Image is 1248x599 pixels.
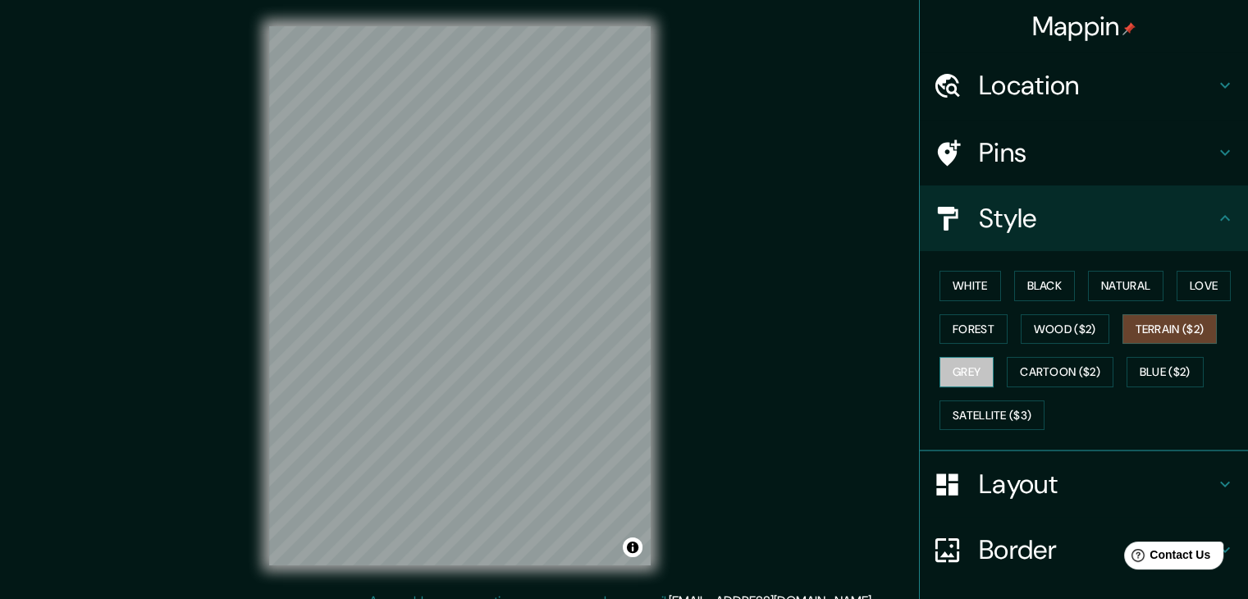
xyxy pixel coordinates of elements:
[939,271,1001,301] button: White
[979,136,1215,169] h4: Pins
[920,185,1248,251] div: Style
[979,533,1215,566] h4: Border
[979,468,1215,501] h4: Layout
[1122,22,1136,35] img: pin-icon.png
[1032,10,1136,43] h4: Mappin
[920,53,1248,118] div: Location
[1014,271,1076,301] button: Black
[920,451,1248,517] div: Layout
[1007,357,1113,387] button: Cartoon ($2)
[979,202,1215,235] h4: Style
[1127,357,1204,387] button: Blue ($2)
[623,537,642,557] button: Toggle attribution
[920,517,1248,583] div: Border
[1177,271,1231,301] button: Love
[1021,314,1109,345] button: Wood ($2)
[1102,535,1230,581] iframe: Help widget launcher
[1122,314,1218,345] button: Terrain ($2)
[1088,271,1163,301] button: Natural
[939,400,1045,431] button: Satellite ($3)
[979,69,1215,102] h4: Location
[939,314,1008,345] button: Forest
[920,120,1248,185] div: Pins
[939,357,994,387] button: Grey
[269,26,651,565] canvas: Map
